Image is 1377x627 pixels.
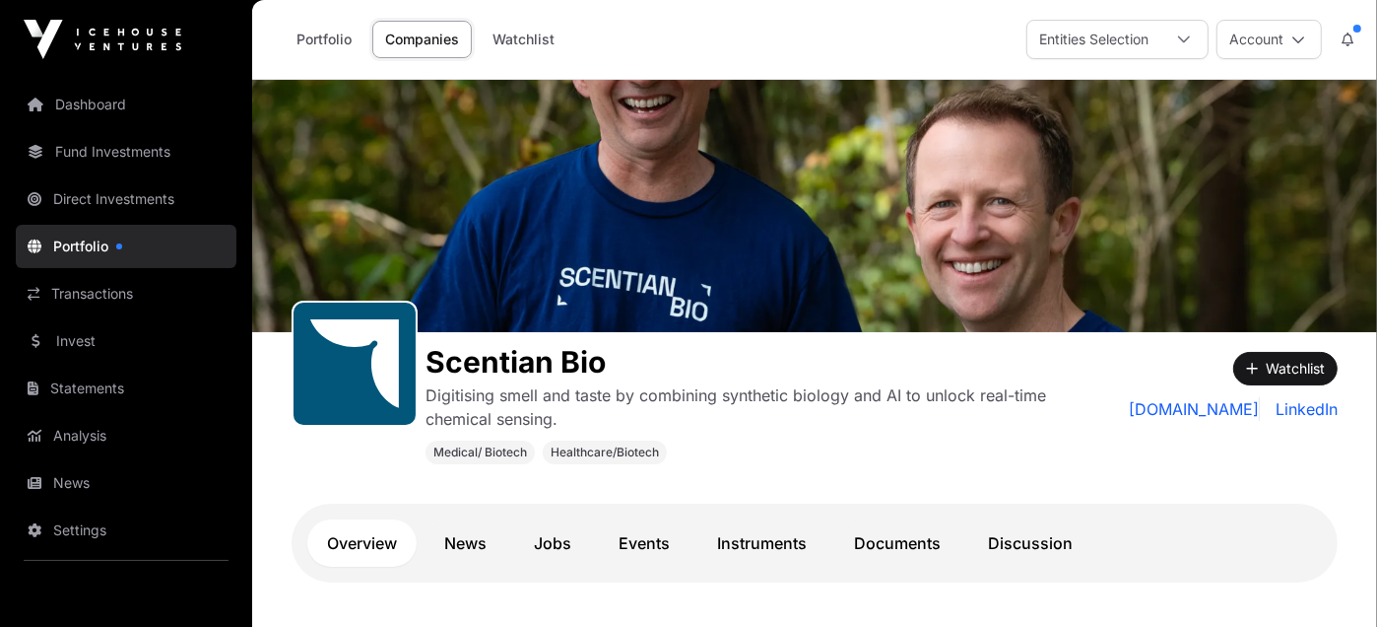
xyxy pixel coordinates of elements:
a: Portfolio [284,21,364,58]
a: [DOMAIN_NAME] [1129,397,1260,421]
button: Watchlist [1233,352,1338,385]
span: Healthcare/Biotech [551,445,659,460]
img: Scentian Bio [252,80,1377,332]
nav: Tabs [307,520,1322,567]
h1: Scentian Bio [426,344,1077,380]
iframe: Chat Widget [1279,532,1377,627]
a: Portfolio [16,225,236,268]
span: Medical/ Biotech [433,445,527,460]
a: Transactions [16,272,236,315]
a: Companies [372,21,472,58]
a: Statements [16,367,236,410]
p: Digitising smell and taste by combining synthetic biology and AI to unlock real-time chemical sen... [426,383,1077,431]
a: Dashboard [16,83,236,126]
a: Overview [307,520,417,567]
button: Account [1216,20,1322,59]
a: Discussion [968,520,1092,567]
a: LinkedIn [1268,397,1338,421]
a: Settings [16,509,236,552]
a: Invest [16,319,236,363]
div: Entities Selection [1027,21,1160,58]
a: Fund Investments [16,130,236,174]
a: Jobs [514,520,591,567]
a: Watchlist [480,21,567,58]
a: Documents [834,520,960,567]
a: News [425,520,506,567]
a: Instruments [697,520,826,567]
a: Events [599,520,689,567]
a: Analysis [16,414,236,457]
a: News [16,461,236,505]
a: Direct Investments [16,177,236,221]
img: Scentian-Bio-Favicon.svg [301,311,408,417]
img: Icehouse Ventures Logo [24,20,181,59]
